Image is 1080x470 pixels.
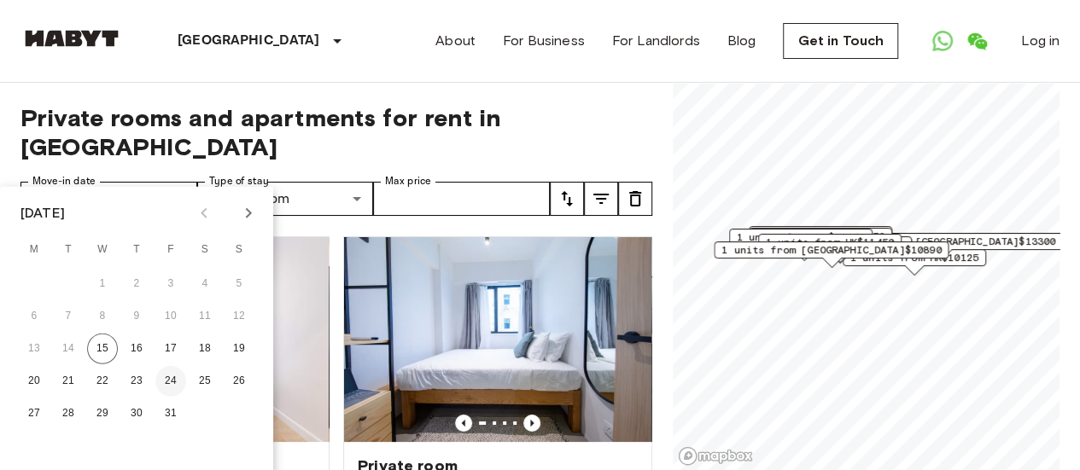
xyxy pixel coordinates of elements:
div: [DATE] [20,203,65,223]
p: [GEOGRAPHIC_DATA] [178,31,320,51]
div: Map marker [758,234,902,260]
span: 1 units from [GEOGRAPHIC_DATA]$10890 [721,242,941,258]
img: Habyt [20,30,123,47]
a: Open WeChat [960,24,994,58]
div: Map marker [729,229,873,255]
label: Move-in date [32,174,96,189]
div: Map marker [822,233,1064,259]
button: tune [584,182,618,216]
span: Friday [155,233,186,267]
span: Monday [19,233,50,267]
span: 1 units from HK$11450 [766,235,894,250]
a: For Business [503,31,585,51]
button: 17 [155,334,186,364]
button: 31 [155,398,186,429]
a: Get in Touch [783,23,898,59]
label: Max price [385,174,431,189]
a: Blog [727,31,756,51]
button: 21 [53,366,84,397]
span: Saturday [190,233,220,267]
button: 20 [19,366,50,397]
button: 29 [87,398,118,429]
button: 22 [87,366,118,397]
button: Previous image [523,415,540,432]
button: tune [550,182,584,216]
a: About [435,31,476,51]
a: Open WhatsApp [925,24,960,58]
button: 27 [19,398,50,429]
button: 26 [224,366,254,397]
span: Sunday [224,233,254,267]
img: Marketing picture of unit HK-01-046-009-03 [344,237,651,442]
button: 18 [190,334,220,364]
button: Next month [234,199,263,228]
div: Map marker [749,228,892,254]
button: 28 [53,398,84,429]
button: 19 [224,334,254,364]
div: Map marker [714,241,949,268]
a: Log in [1021,31,1060,51]
a: For Landlords [612,31,700,51]
button: 30 [121,398,152,429]
button: 24 [155,366,186,397]
button: 15 [87,334,118,364]
a: Mapbox logo [678,446,753,466]
span: Private rooms and apartments for rent in [GEOGRAPHIC_DATA] [20,103,652,161]
span: Wednesday [87,233,118,267]
span: 1 units from HK$10650 [737,229,865,245]
span: 12 units from [GEOGRAPHIC_DATA]$13300 [830,234,1056,249]
span: 2 units from HK$10170 [756,227,884,242]
label: Type of stay [209,174,269,189]
button: 16 [121,334,152,364]
div: PrivateRoom [197,182,374,216]
button: 23 [121,366,152,397]
button: Previous image [455,415,472,432]
span: Tuesday [53,233,84,267]
button: 25 [190,366,220,397]
div: Map marker [749,226,892,252]
button: tune [618,182,652,216]
span: Thursday [121,233,152,267]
